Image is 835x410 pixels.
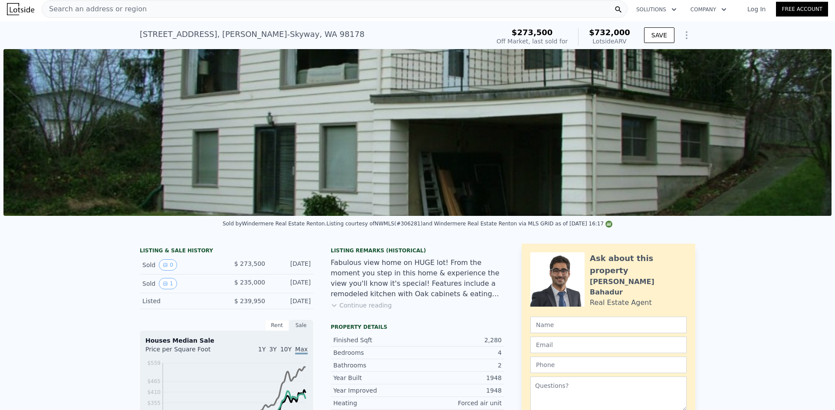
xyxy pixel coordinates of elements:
[512,28,553,37] span: $273,500
[644,27,674,43] button: SAVE
[272,278,311,289] div: [DATE]
[142,297,220,305] div: Listed
[590,298,652,308] div: Real Estate Agent
[140,247,313,256] div: LISTING & SALE HISTORY
[417,399,502,407] div: Forced air unit
[145,345,227,359] div: Price per Square Foot
[289,320,313,331] div: Sale
[333,386,417,395] div: Year Improved
[142,259,220,271] div: Sold
[159,259,177,271] button: View historical data
[590,277,687,298] div: [PERSON_NAME] Bahadur
[258,346,266,353] span: 1Y
[333,361,417,370] div: Bathrooms
[331,247,504,254] div: Listing Remarks (Historical)
[140,28,365,40] div: [STREET_ADDRESS] , [PERSON_NAME]-Skyway , WA 98178
[530,317,687,333] input: Name
[590,252,687,277] div: Ask about this property
[333,336,417,344] div: Finished Sqft
[333,399,417,407] div: Heating
[147,360,161,366] tspan: $559
[331,301,392,310] button: Continue reading
[272,297,311,305] div: [DATE]
[737,5,776,13] a: Log In
[147,378,161,384] tspan: $465
[629,2,684,17] button: Solutions
[42,4,147,14] span: Search an address or region
[223,221,326,227] div: Sold by Windermere Real Estate Renton .
[417,336,502,344] div: 2,280
[272,259,311,271] div: [DATE]
[333,374,417,382] div: Year Built
[417,361,502,370] div: 2
[147,400,161,406] tspan: $355
[684,2,733,17] button: Company
[417,374,502,382] div: 1948
[589,28,630,37] span: $732,000
[280,346,292,353] span: 10Y
[530,337,687,353] input: Email
[417,348,502,357] div: 4
[234,260,265,267] span: $ 273,500
[7,3,34,15] img: Lotside
[530,357,687,373] input: Phone
[678,26,695,44] button: Show Options
[417,386,502,395] div: 1948
[331,324,504,331] div: Property details
[234,279,265,286] span: $ 235,000
[159,278,177,289] button: View historical data
[589,37,630,46] div: Lotside ARV
[496,37,568,46] div: Off Market, last sold for
[269,346,276,353] span: 3Y
[295,346,308,354] span: Max
[776,2,828,17] a: Free Account
[333,348,417,357] div: Bedrooms
[331,258,504,299] div: Fabulous view home on HUGE lot! From the moment you step in this home & experience the view you'l...
[605,221,612,228] img: NWMLS Logo
[234,298,265,304] span: $ 239,950
[326,221,612,227] div: Listing courtesy of NWMLS (#306281) and Windermere Real Estate Renton via MLS GRID as of [DATE] 1...
[3,49,832,216] img: Sale: 150158078 Parcel: 97676451
[265,320,289,331] div: Rent
[142,278,220,289] div: Sold
[147,389,161,395] tspan: $410
[145,336,308,345] div: Houses Median Sale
